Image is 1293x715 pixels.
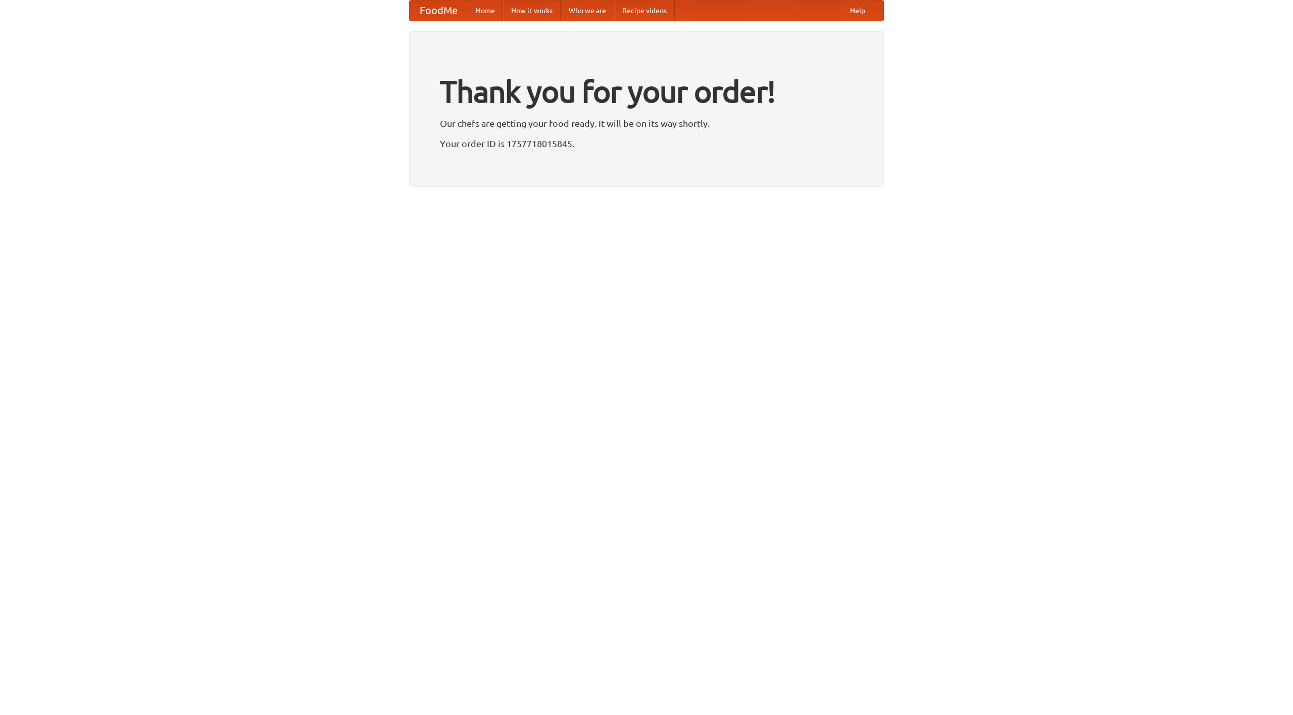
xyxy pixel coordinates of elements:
a: Help [842,1,873,21]
a: Who we are [561,1,614,21]
a: How it works [503,1,561,21]
h1: Thank you for your order! [440,67,853,116]
p: Our chefs are getting your food ready. It will be on its way shortly. [440,116,853,131]
p: Your order ID is 1757718015845. [440,136,853,151]
a: Home [468,1,503,21]
a: FoodMe [410,1,468,21]
a: Recipe videos [614,1,675,21]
